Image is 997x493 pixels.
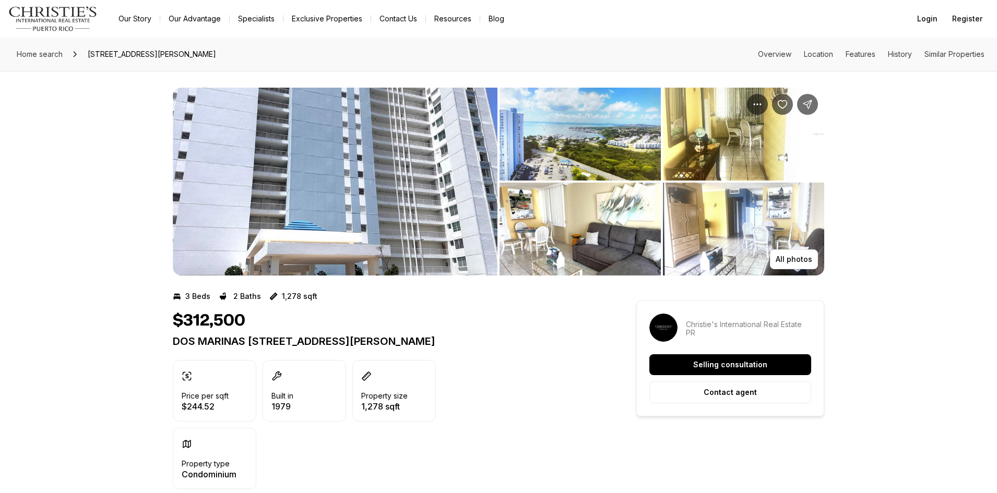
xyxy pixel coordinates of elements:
button: Share Property: DOS MARINAS II VIEW AVE #2710 [797,94,818,115]
p: Christie's International Real Estate PR [686,320,811,337]
p: 1,278 sqft [361,402,408,411]
p: 2 Baths [233,292,261,300]
button: View image gallery [663,88,824,181]
p: 1979 [271,402,293,411]
a: Home search [13,46,67,63]
a: Skip to: Location [804,50,833,58]
a: Our Advantage [160,11,229,26]
span: Login [917,15,937,23]
button: Contact agent [649,381,811,403]
span: Home search [17,50,63,58]
a: Our Story [110,11,160,26]
a: Skip to: History [888,50,912,58]
button: View image gallery [500,88,661,181]
nav: Page section menu [758,50,984,58]
a: Skip to: Similar Properties [924,50,984,58]
div: Listing Photos [173,88,824,275]
button: Login [911,8,944,29]
p: Selling consultation [693,360,767,369]
p: $244.52 [182,402,229,411]
p: Contact agent [704,388,757,396]
p: Price per sqft [182,392,229,400]
span: [STREET_ADDRESS][PERSON_NAME] [84,46,220,63]
p: All photos [776,255,812,263]
img: logo [8,6,98,31]
p: Property type [182,460,230,468]
p: 1,278 sqft [282,292,317,300]
a: Skip to: Features [846,50,875,58]
button: View image gallery [663,183,824,275]
button: Contact Us [371,11,425,26]
a: Specialists [230,11,283,26]
li: 1 of 7 [173,88,497,275]
button: View image gallery [173,88,497,275]
span: Register [952,15,982,23]
a: Skip to: Overview [758,50,791,58]
button: Selling consultation [649,354,811,375]
a: Exclusive Properties [283,11,371,26]
li: 2 of 7 [500,88,824,275]
button: View image gallery [500,183,661,275]
p: Condominium [182,470,236,478]
p: Property size [361,392,408,400]
h1: $312,500 [173,311,245,331]
p: DOS MARINAS [STREET_ADDRESS][PERSON_NAME] [173,335,599,347]
p: Built in [271,392,293,400]
a: Resources [426,11,480,26]
p: 3 Beds [185,292,210,300]
button: All photos [770,249,818,269]
button: Register [946,8,989,29]
button: Property options [747,94,768,115]
a: Blog [480,11,513,26]
button: Save Property: DOS MARINAS II VIEW AVE #2710 [772,94,793,115]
